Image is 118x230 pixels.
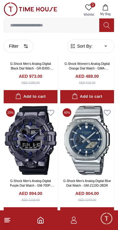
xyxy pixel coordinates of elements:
span: 40 % [63,108,71,117]
button: My Bag [96,2,114,18]
button: Filter [4,40,33,53]
img: ... [4,2,57,16]
a: G-Shock Men's Analog-Digital Black Dial Watch - GR-B300-1A4DR [10,62,53,75]
h4: AED 488.00 [75,73,99,79]
div: AED 1340.00 [78,198,96,202]
a: 0Wishlist [81,2,96,18]
span: My Bag [98,12,113,16]
h4: AED 973.00 [19,73,42,79]
div: AED 1118.00 [22,198,40,202]
a: Home [37,216,44,224]
div: AED 610.00 [79,81,96,85]
span: Sort By: [76,43,92,49]
a: G-Shock Men's Analog-Digital Blue Dial Watch - GM-2110D-2BDR [63,179,111,187]
div: Chat Widget [100,212,113,225]
span: 20 % [6,108,15,117]
div: Add to cart [72,93,102,100]
span: 0 [90,2,95,7]
button: Sort By: [70,43,92,49]
h4: AED 894.00 [19,190,42,196]
h4: AED 804.00 [75,190,99,196]
span: Wishlist [81,12,96,17]
div: AED 1390.00 [22,81,40,85]
button: Add to cart [4,207,57,220]
button: Add to cart [60,207,114,220]
button: Add to cart [60,90,114,103]
button: Add to cart [4,90,57,103]
a: G-Shock Women's Analog-Digital Orange Dial Watch - GMA-S2100WS-7ADR [65,62,110,75]
div: Add to cart [15,93,45,100]
img: G-Shock Men's Analog-Digital Blue Dial Watch - GM-2110D-2BDR [60,106,114,175]
a: G-Shock Men's Analog-Digital Purple Dial Watch - GM-700P-6ADR [10,179,54,192]
img: G-Shock Men's Analog-Digital Purple Dial Watch - GM-700P-6ADR [4,106,57,175]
